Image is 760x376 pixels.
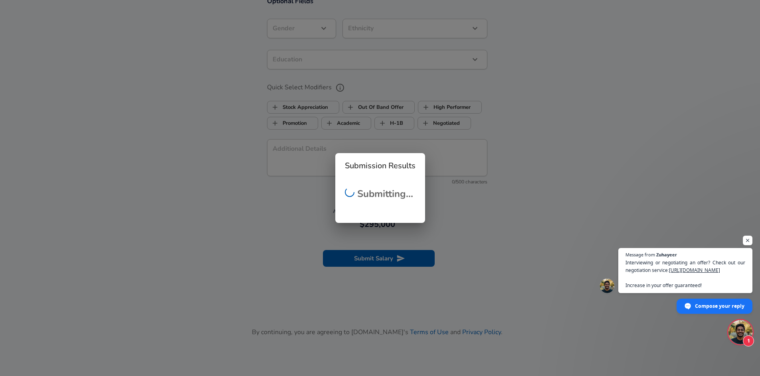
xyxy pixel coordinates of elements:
[625,259,745,289] span: Interviewing or negotiating an offer? Check out our negotiation service: Increase in your offer g...
[345,187,416,201] h2: Submitting...
[625,252,655,257] span: Message from
[695,299,744,313] span: Compose your reply
[728,320,752,344] div: Open chat
[656,252,677,257] span: Zuhayeer
[743,335,754,346] span: 1
[335,153,425,179] h2: Submission Results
